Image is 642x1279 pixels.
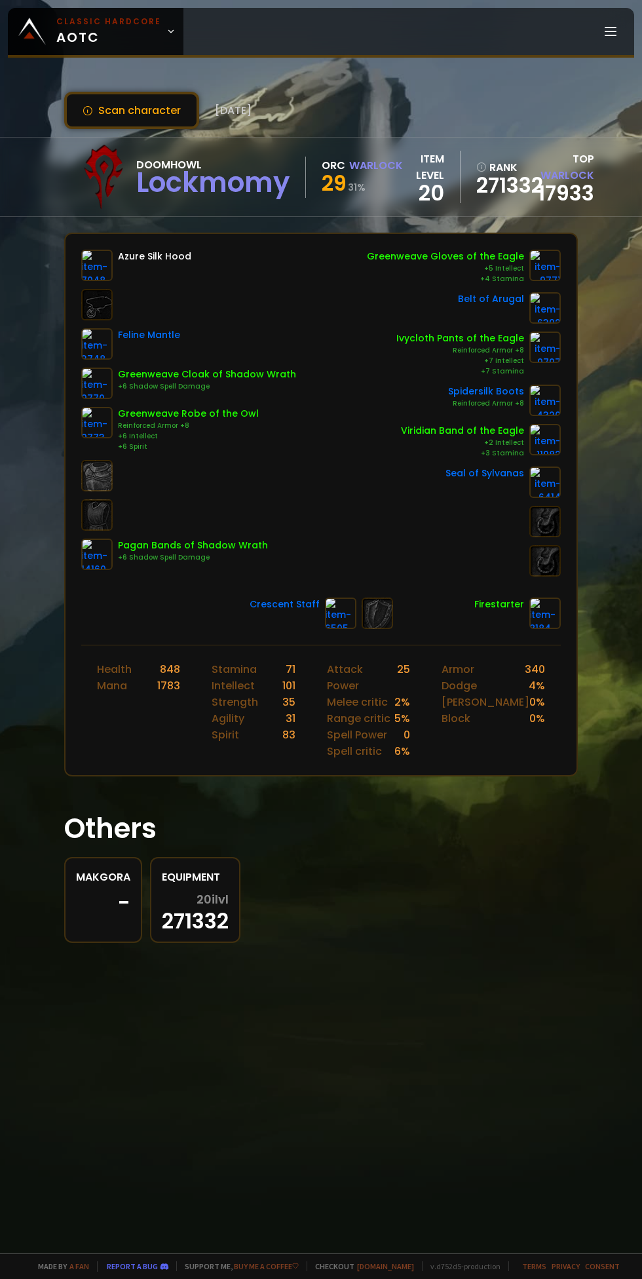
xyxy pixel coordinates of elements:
div: 848 [160,661,180,678]
div: 0 [404,727,410,743]
div: Greenweave Gloves of the Eagle [367,250,524,263]
div: 6 % [394,743,410,759]
a: Buy me a coffee [234,1261,299,1271]
div: Greenweave Robe of the Owl [118,407,259,421]
div: +3 Stamina [401,448,524,459]
div: Warlock [349,157,403,174]
div: Firestarter [474,598,524,611]
div: Spell Power [327,727,387,743]
div: Crescent Staff [250,598,320,611]
span: v. d752d5 - production [422,1261,500,1271]
div: [PERSON_NAME] [442,694,529,710]
div: 1783 [157,678,180,694]
div: +6 Shadow Spell Damage [118,552,268,563]
img: item-14160 [81,539,113,570]
span: Checkout [307,1261,414,1271]
div: Orc [322,157,345,174]
div: 25 [397,661,410,694]
div: Block [442,710,470,727]
img: item-9771 [529,250,561,281]
button: Scan character [64,92,199,129]
h1: Others [64,808,578,849]
div: - [76,893,130,913]
a: Makgora- [64,857,142,943]
div: Reinforced Armor +8 [448,398,524,409]
a: Equipment20ilvl271332 [150,857,240,943]
div: 5 % [394,710,410,727]
a: [DOMAIN_NAME] [357,1261,414,1271]
img: item-9797 [529,332,561,363]
small: Classic Hardcore [56,16,161,28]
div: Feline Mantle [118,328,180,342]
a: Classic HardcoreAOTC [8,8,183,55]
div: Intellect [212,678,255,694]
div: +6 Intellect [118,431,259,442]
div: 20 [403,183,444,203]
div: +2 Intellect [401,438,524,448]
img: item-8184 [529,598,561,629]
div: +7 Intellect [396,356,524,366]
a: 17933 [538,178,594,208]
img: item-3748 [81,328,113,360]
div: Agility [212,710,244,727]
span: AOTC [56,16,161,47]
div: +6 Spirit [118,442,259,452]
span: Made by [30,1261,89,1271]
a: Report a bug [107,1261,158,1271]
div: Attack Power [327,661,397,694]
div: 101 [282,678,295,694]
div: Lockmomy [136,173,290,193]
span: Support me, [176,1261,299,1271]
div: +5 Intellect [367,263,524,274]
div: Reinforced Armor +8 [396,345,524,356]
img: item-6392 [529,292,561,324]
div: +6 Shadow Spell Damage [118,381,296,392]
div: Belt of Arugal [458,292,524,306]
div: 4 % [529,678,545,694]
a: Privacy [552,1261,580,1271]
div: item level [403,151,444,183]
span: 29 [322,168,347,198]
div: Strength [212,694,258,710]
div: Range critic [327,710,390,727]
img: item-7048 [81,250,113,281]
div: Seal of Sylvanas [445,467,524,480]
small: 31 % [348,181,366,194]
div: Azure Silk Hood [118,250,191,263]
img: item-4320 [529,385,561,416]
a: Terms [522,1261,546,1271]
div: 83 [282,727,295,743]
div: 340 [525,661,545,678]
div: Reinforced Armor +8 [118,421,259,431]
div: Health [97,661,132,678]
img: item-6414 [529,467,561,498]
a: Consent [585,1261,620,1271]
div: +4 Stamina [367,274,524,284]
div: Equipment [162,869,229,885]
div: Spidersilk Boots [448,385,524,398]
img: item-11982 [529,424,561,455]
img: item-9773 [81,407,113,438]
a: 271332 [476,176,527,195]
div: Makgora [76,869,130,885]
div: Ivycloth Pants of the Eagle [396,332,524,345]
div: Armor [442,661,474,678]
div: rank [476,159,527,176]
div: Pagan Bands of Shadow Wrath [118,539,268,552]
div: Greenweave Cloak of Shadow Wrath [118,368,296,381]
div: 31 [286,710,295,727]
div: Melee critic [327,694,388,710]
div: 0 % [529,694,545,710]
div: 71 [286,661,295,678]
div: Viridian Band of the Eagle [401,424,524,438]
div: 35 [282,694,295,710]
div: Top [535,151,594,183]
div: Dodge [442,678,477,694]
div: Spirit [212,727,239,743]
span: 20 ilvl [197,893,229,906]
div: Doomhowl [136,157,290,173]
div: Spell critic [327,743,382,759]
div: +7 Stamina [396,366,524,377]
div: 0 % [529,710,545,727]
div: 271332 [162,893,229,931]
